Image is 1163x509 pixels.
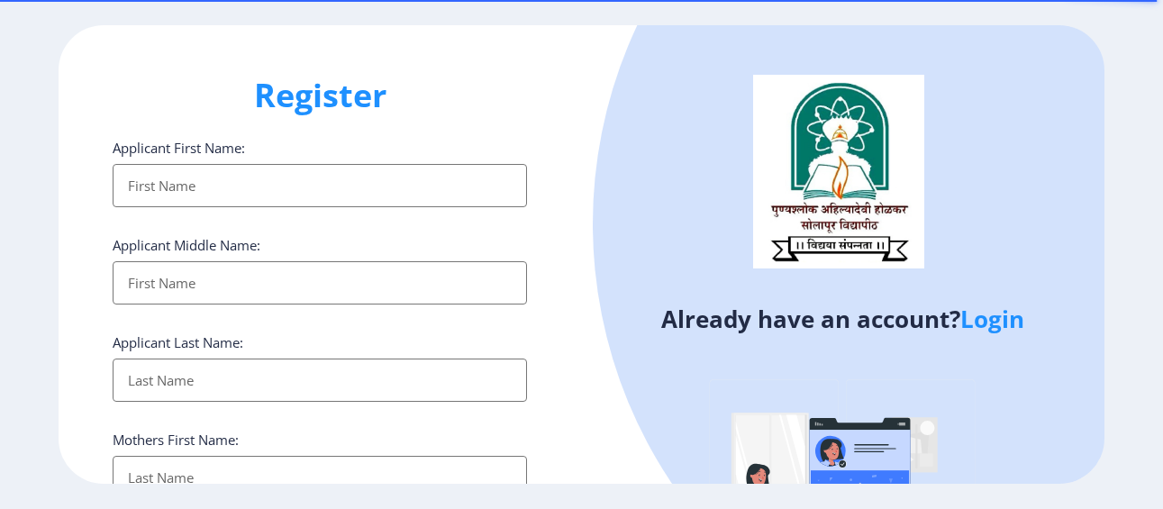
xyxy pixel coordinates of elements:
[113,456,528,499] input: Last Name
[113,431,239,449] label: Mothers First Name:
[113,139,245,157] label: Applicant First Name:
[113,261,528,304] input: First Name
[113,236,260,254] label: Applicant Middle Name:
[753,75,924,268] img: logo
[595,304,1091,333] h4: Already have an account?
[113,74,528,117] h1: Register
[960,303,1024,335] a: Login
[113,333,243,351] label: Applicant Last Name:
[113,164,528,207] input: First Name
[113,359,528,402] input: Last Name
